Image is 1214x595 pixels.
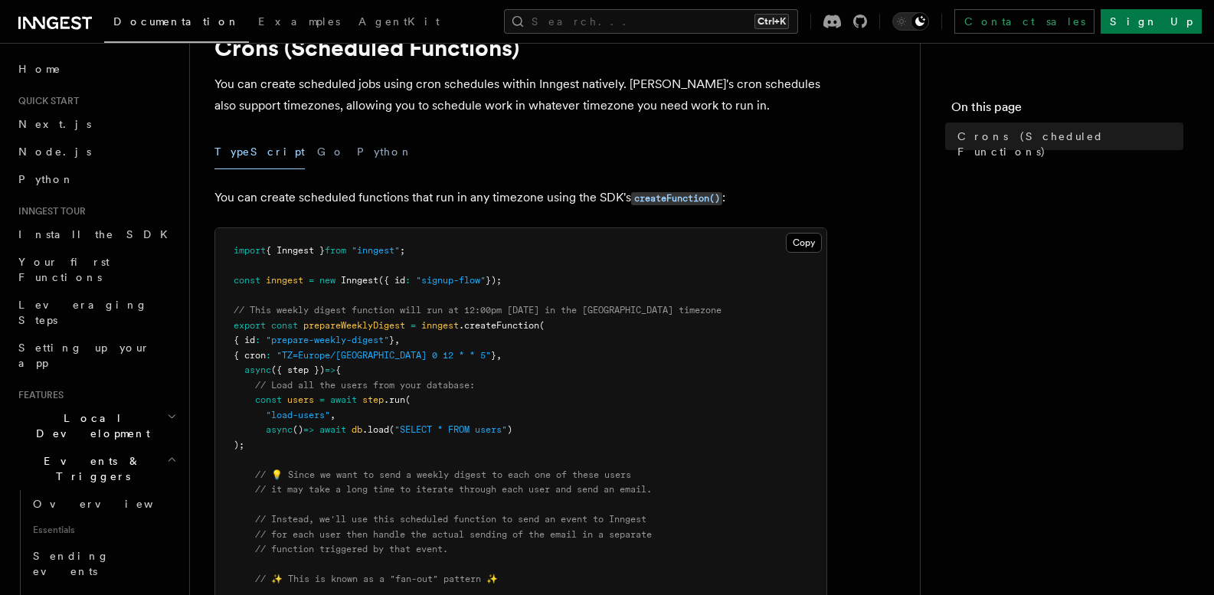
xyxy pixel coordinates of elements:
span: // it may take a long time to iterate through each user and send an email. [255,484,652,495]
span: }); [486,275,502,286]
span: Inngest [341,275,378,286]
span: Quick start [12,95,79,107]
span: ({ id [378,275,405,286]
span: .createFunction [459,320,539,331]
h4: On this page [951,98,1183,123]
span: .run [384,394,405,405]
span: const [234,275,260,286]
button: Go [317,135,345,169]
span: export [234,320,266,331]
span: inngest [421,320,459,331]
span: "inngest" [352,245,400,256]
span: { [335,365,341,375]
span: = [309,275,314,286]
a: Setting up your app [12,334,180,377]
span: { Inngest } [266,245,325,256]
span: "signup-flow" [416,275,486,286]
a: Sending events [27,542,180,585]
span: db [352,424,362,435]
button: TypeScript [214,135,305,169]
code: createFunction() [631,192,722,205]
span: Python [18,173,74,185]
span: "load-users" [266,410,330,420]
span: : [405,275,411,286]
span: Events & Triggers [12,453,167,484]
span: // function triggered by that event. [255,544,448,554]
span: "prepare-weekly-digest" [266,335,389,345]
span: new [319,275,335,286]
a: Examples [249,5,349,41]
span: users [287,394,314,405]
a: Leveraging Steps [12,291,180,334]
span: : [266,350,271,361]
span: ({ step }) [271,365,325,375]
span: import [234,245,266,256]
span: await [319,424,346,435]
span: // 💡 Since we want to send a weekly digest to each one of these users [255,469,631,480]
span: Next.js [18,118,91,130]
span: } [491,350,496,361]
span: await [330,394,357,405]
a: createFunction() [631,190,722,204]
span: inngest [266,275,303,286]
p: You can create scheduled jobs using cron schedules within Inngest natively. [PERSON_NAME]'s cron ... [214,74,827,116]
a: Crons (Scheduled Functions) [951,123,1183,165]
a: Contact sales [954,9,1095,34]
span: // for each user then handle the actual sending of the email in a separate [255,529,652,540]
span: => [325,365,335,375]
button: Events & Triggers [12,447,180,490]
span: ); [234,440,244,450]
span: Setting up your app [18,342,150,369]
span: : [255,335,260,345]
a: Your first Functions [12,248,180,291]
span: Your first Functions [18,256,110,283]
span: Essentials [27,518,180,542]
span: // Load all the users from your database: [255,380,475,391]
span: Examples [258,15,340,28]
span: () [293,424,303,435]
span: , [330,410,335,420]
span: AgentKit [358,15,440,28]
span: "SELECT * FROM users" [394,424,507,435]
span: // Instead, we'll use this scheduled function to send an event to Inngest [255,514,646,525]
a: Overview [27,490,180,518]
span: , [496,350,502,361]
span: { id [234,335,255,345]
span: Features [12,389,64,401]
span: Inngest tour [12,205,86,217]
p: You can create scheduled functions that run in any timezone using the SDK's : [214,187,827,209]
span: ( [405,394,411,405]
a: Next.js [12,110,180,138]
a: Node.js [12,138,180,165]
span: Sending events [33,550,110,577]
h1: Crons (Scheduled Functions) [214,34,827,61]
span: const [271,320,298,331]
span: ) [507,424,512,435]
span: Documentation [113,15,240,28]
span: Local Development [12,410,167,441]
span: Install the SDK [18,228,177,240]
span: Crons (Scheduled Functions) [957,129,1183,159]
span: .load [362,424,389,435]
button: Copy [786,233,822,253]
button: Python [357,135,413,169]
span: } [389,335,394,345]
span: ( [389,424,394,435]
span: ; [400,245,405,256]
span: { cron [234,350,266,361]
span: "TZ=Europe/[GEOGRAPHIC_DATA] 0 12 * * 5" [277,350,491,361]
a: Sign Up [1101,9,1202,34]
span: = [411,320,416,331]
span: const [255,394,282,405]
span: step [362,394,384,405]
kbd: Ctrl+K [754,14,789,29]
span: ( [539,320,545,331]
button: Toggle dark mode [892,12,929,31]
span: async [244,365,271,375]
span: , [394,335,400,345]
span: from [325,245,346,256]
span: async [266,424,293,435]
a: AgentKit [349,5,449,41]
span: Overview [33,498,191,510]
span: Home [18,61,61,77]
